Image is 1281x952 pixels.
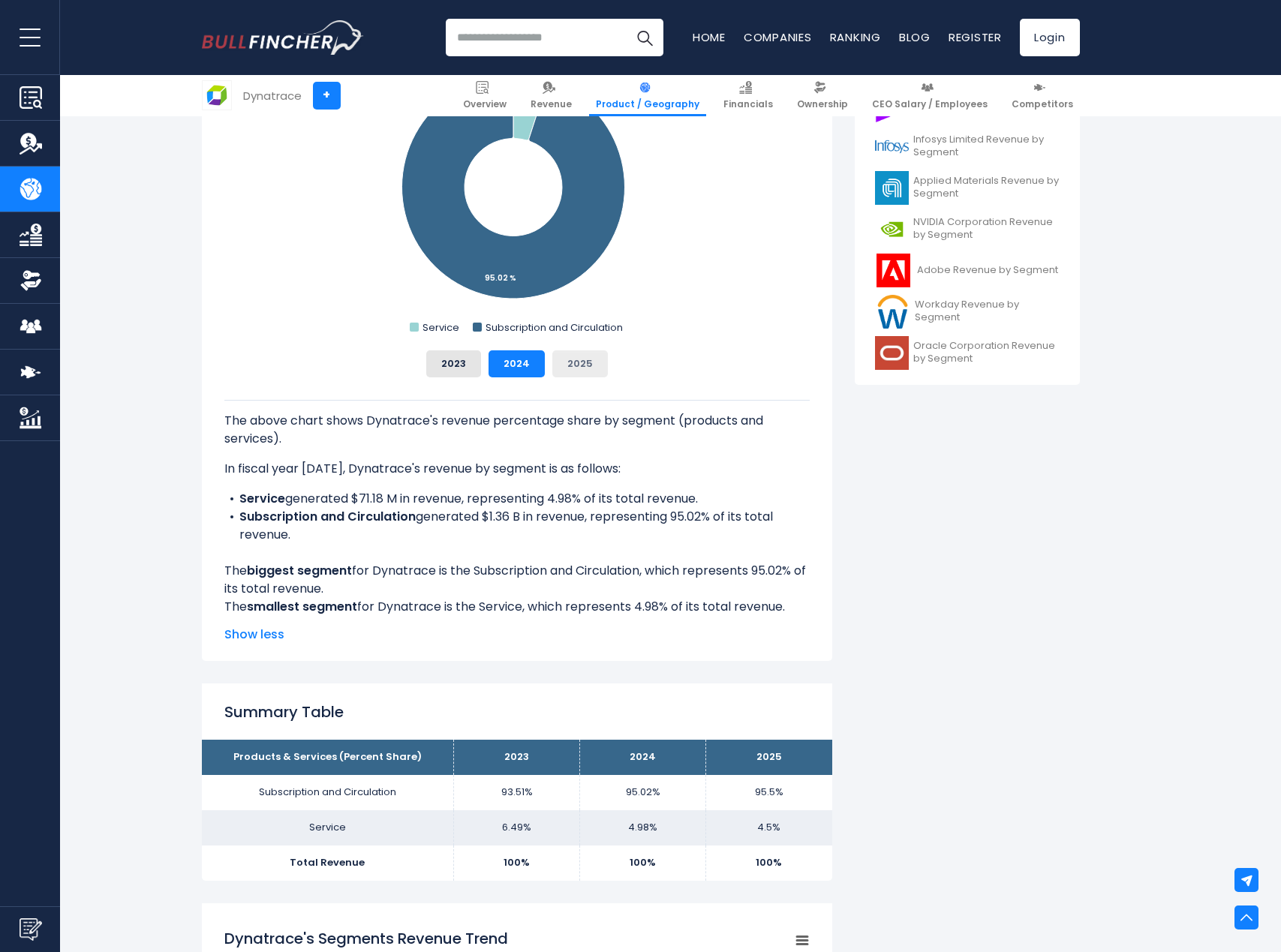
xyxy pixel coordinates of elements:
[224,490,810,508] li: generated $71.18 M in revenue, representing 4.98% of its total revenue.
[693,29,726,45] a: Home
[596,98,699,110] span: Product / Geography
[706,810,832,845] td: 4.5%
[913,175,1060,200] span: Applied Materials Revenue by Segment
[875,130,909,164] img: INFY logo
[224,460,810,478] p: In fiscal year [DATE], Dynatrace's revenue by segment is as follows:
[454,740,580,775] th: 2023
[875,295,911,329] img: WDAY logo
[454,845,580,881] td: 100%
[913,340,1060,365] span: Oracle Corporation Revenue by Segment
[202,810,454,845] td: Service
[706,845,832,881] td: 100%
[454,775,580,810] td: 93.51%
[202,845,454,881] td: Total Revenue
[485,272,516,284] tspan: 95.02 %
[949,29,1002,45] a: Register
[913,134,1060,159] span: Infosys Limited Revenue by Segment
[456,75,513,116] a: Overview
[239,508,416,525] b: Subscription and Circulation
[866,167,1069,209] a: Applied Materials Revenue by Segment
[580,775,706,810] td: 95.02%
[866,250,1069,291] a: Adobe Revenue by Segment
[202,20,363,55] a: Go to homepage
[866,209,1069,250] a: NVIDIA Corporation Revenue by Segment
[224,412,810,448] p: The above chart shows Dynatrace's revenue percentage share by segment (products and services).
[744,29,812,45] a: Companies
[917,264,1058,277] span: Adobe Revenue by Segment
[706,775,832,810] td: 95.5%
[224,400,810,616] div: The for Dynatrace is the Subscription and Circulation, which represents 95.02% of its total reven...
[247,598,357,615] b: smallest segment
[915,299,1059,324] span: Workday Revenue by Segment
[866,126,1069,167] a: Infosys Limited Revenue by Segment
[224,928,508,949] tspan: Dynatrace's Segments Revenue Trend
[552,350,608,377] button: 2025
[865,75,994,116] a: CEO Salary / Employees
[1012,98,1073,110] span: Competitors
[913,216,1060,242] span: NVIDIA Corporation Revenue by Segment
[875,212,909,246] img: NVDA logo
[224,701,810,723] h2: Summary Table
[202,20,364,55] img: Bullfincher logo
[1005,75,1080,116] a: Competitors
[875,171,909,205] img: AMAT logo
[830,29,881,45] a: Ranking
[723,98,773,110] span: Financials
[524,75,579,116] a: Revenue
[797,98,848,110] span: Ownership
[589,75,706,116] a: Product / Geography
[426,350,481,377] button: 2023
[454,810,580,845] td: 6.49%
[717,75,780,116] a: Financials
[1020,19,1080,56] a: Login
[243,87,302,104] div: Dynatrace
[203,81,231,110] img: DT logo
[489,350,545,377] button: 2024
[872,98,988,110] span: CEO Salary / Employees
[875,254,913,287] img: ADBE logo
[422,320,459,335] text: Service
[531,98,572,110] span: Revenue
[790,75,855,116] a: Ownership
[580,810,706,845] td: 4.98%
[202,740,454,775] th: Products & Services (Percent Share)
[899,29,931,45] a: Blog
[706,740,832,775] th: 2025
[580,845,706,881] td: 100%
[224,38,810,338] svg: Dynatrace's Revenue Share by Segment
[247,562,352,579] b: biggest segment
[313,82,341,110] a: +
[224,626,810,644] span: Show less
[875,336,909,370] img: ORCL logo
[20,269,42,292] img: Ownership
[224,508,810,544] li: generated $1.36 B in revenue, representing 95.02% of its total revenue.
[913,92,1060,118] span: Accenture plc Revenue by Segment
[580,740,706,775] th: 2024
[202,775,454,810] td: Subscription and Circulation
[463,98,507,110] span: Overview
[239,490,285,507] b: Service
[485,320,622,335] text: Subscription and Circulation
[866,291,1069,332] a: Workday Revenue by Segment
[866,332,1069,374] a: Oracle Corporation Revenue by Segment
[626,19,663,56] button: Search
